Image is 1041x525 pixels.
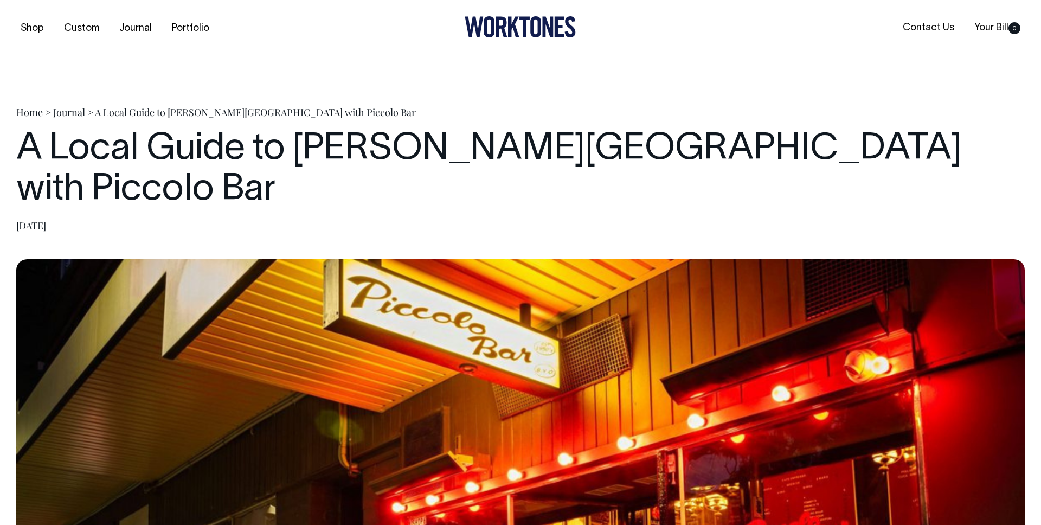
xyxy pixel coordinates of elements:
[16,130,1025,211] h1: A Local Guide to [PERSON_NAME][GEOGRAPHIC_DATA] with Piccolo Bar
[898,19,959,37] a: Contact Us
[168,20,214,37] a: Portfolio
[53,106,85,119] a: Journal
[1008,22,1020,34] span: 0
[87,106,93,119] span: >
[16,219,46,232] time: [DATE]
[60,20,104,37] a: Custom
[970,19,1025,37] a: Your Bill0
[115,20,156,37] a: Journal
[16,106,43,119] a: Home
[95,106,416,119] span: A Local Guide to [PERSON_NAME][GEOGRAPHIC_DATA] with Piccolo Bar
[45,106,51,119] span: >
[16,20,48,37] a: Shop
